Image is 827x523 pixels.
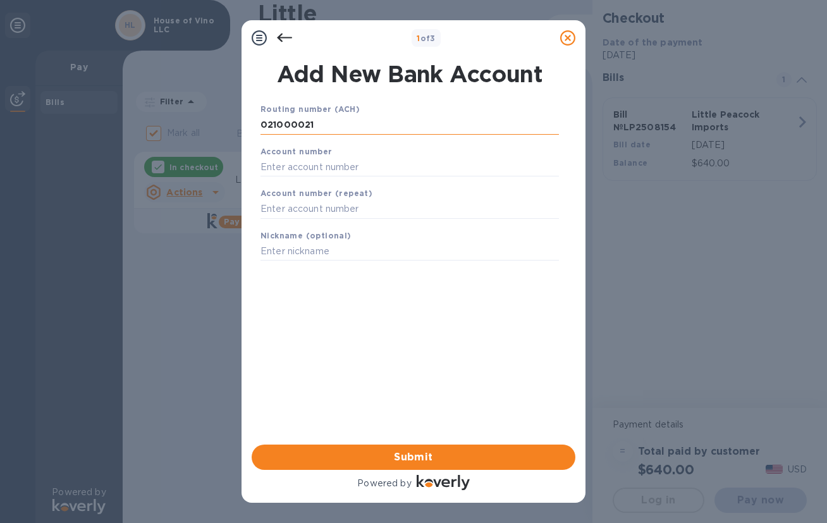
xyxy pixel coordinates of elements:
[252,445,575,470] button: Submit
[260,116,559,135] input: Enter routing number
[357,477,411,490] p: Powered by
[260,231,352,240] b: Nickname (optional)
[260,104,360,114] b: Routing number (ACH)
[260,242,559,261] input: Enter nickname
[260,157,559,176] input: Enter account number
[417,34,420,43] span: 1
[260,147,333,156] b: Account number
[417,475,470,490] img: Logo
[262,450,565,465] span: Submit
[417,34,436,43] b: of 3
[260,188,372,198] b: Account number (repeat)
[260,200,559,219] input: Enter account number
[253,61,567,87] h1: Add New Bank Account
